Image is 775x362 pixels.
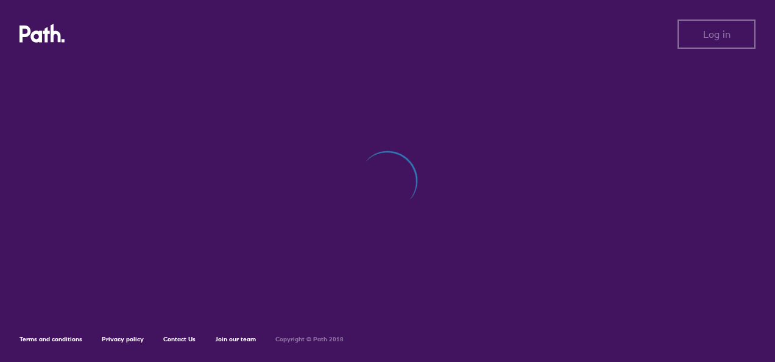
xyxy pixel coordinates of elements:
[275,336,344,343] h6: Copyright © Path 2018
[163,335,196,343] a: Contact Us
[678,20,756,49] button: Log in
[19,335,82,343] a: Terms and conditions
[703,29,731,40] span: Log in
[215,335,256,343] a: Join our team
[102,335,144,343] a: Privacy policy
